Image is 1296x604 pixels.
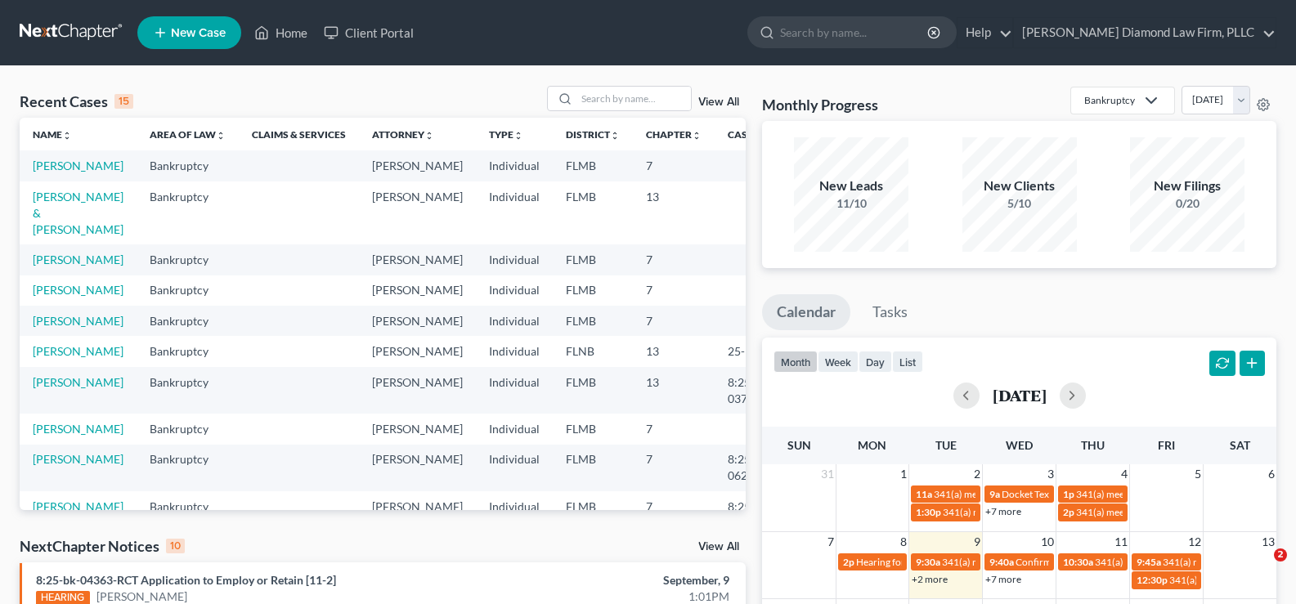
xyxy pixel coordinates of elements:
span: 12:30p [1137,574,1168,586]
span: 9:45a [1137,556,1161,568]
span: Tue [935,438,957,452]
div: 11/10 [794,195,908,212]
td: Bankruptcy [137,181,239,244]
td: Bankruptcy [137,275,239,306]
span: 9:30a [916,556,940,568]
td: Bankruptcy [137,491,239,538]
td: FLMB [553,445,633,491]
th: Claims & Services [239,118,359,150]
td: Individual [476,244,553,275]
td: [PERSON_NAME] [359,150,476,181]
button: week [818,351,859,373]
td: [PERSON_NAME] [359,491,476,538]
i: unfold_more [692,131,702,141]
a: [PERSON_NAME] [33,314,123,328]
a: [PERSON_NAME] [33,283,123,297]
span: Wed [1006,438,1033,452]
span: Docket Text: for St [PERSON_NAME] [PERSON_NAME] et al [1002,488,1255,500]
td: 8:25-bk-03741 [715,367,793,414]
button: day [859,351,892,373]
span: 10 [1039,532,1056,552]
a: [PERSON_NAME] [33,375,123,389]
iframe: Intercom live chat [1240,548,1280,588]
span: Fri [1158,438,1175,452]
td: FLMB [553,414,633,444]
a: Client Portal [316,18,422,47]
div: NextChapter Notices [20,536,185,556]
span: 12 [1186,532,1203,552]
span: Sat [1230,438,1250,452]
td: FLMB [553,275,633,306]
a: +7 more [985,505,1021,517]
div: Bankruptcy [1084,93,1135,107]
div: New Clients [962,177,1077,195]
a: [PERSON_NAME] & [PERSON_NAME] [33,190,123,236]
td: Individual [476,445,553,491]
span: 341(a) meeting for [PERSON_NAME] [1076,506,1234,518]
span: Thu [1081,438,1105,452]
a: View All [698,96,739,108]
td: Bankruptcy [137,306,239,336]
span: 5 [1193,464,1203,484]
a: [PERSON_NAME] [33,499,123,513]
td: FLMB [553,244,633,275]
span: 11a [916,488,932,500]
a: [PERSON_NAME] [33,253,123,266]
td: Bankruptcy [137,244,239,275]
span: 2 [972,464,982,484]
td: 8:25-bk-05639 [715,491,793,538]
td: 7 [633,491,715,538]
h3: Monthly Progress [762,95,878,114]
a: [PERSON_NAME] [33,452,123,466]
button: month [774,351,818,373]
span: Mon [858,438,886,452]
a: Attorneyunfold_more [372,128,434,141]
td: 7 [633,414,715,444]
i: unfold_more [216,131,226,141]
td: Individual [476,491,553,538]
div: 10 [166,539,185,553]
a: Help [957,18,1012,47]
div: Recent Cases [20,92,133,111]
td: Bankruptcy [137,336,239,366]
a: [PERSON_NAME] Diamond Law Firm, PLLC [1014,18,1276,47]
span: 9 [972,532,982,552]
td: 7 [633,244,715,275]
td: Individual [476,336,553,366]
a: Typeunfold_more [489,128,523,141]
td: FLMB [553,491,633,538]
td: 8:25-bk-06289 [715,445,793,491]
td: Individual [476,181,553,244]
div: New Filings [1130,177,1244,195]
span: 13 [1260,532,1276,552]
span: 9:40a [989,556,1014,568]
span: 4 [1119,464,1129,484]
td: 25-10152 [715,336,793,366]
div: 0/20 [1130,195,1244,212]
a: Nameunfold_more [33,128,72,141]
a: [PERSON_NAME] [33,344,123,358]
span: 341(a) meeting for [PERSON_NAME] [943,506,1101,518]
a: [PERSON_NAME] [33,422,123,436]
span: New Case [171,27,226,39]
a: Area of Lawunfold_more [150,128,226,141]
td: Individual [476,306,553,336]
span: 2 [1274,548,1287,561]
span: 31 [819,464,836,484]
td: [PERSON_NAME] [359,445,476,491]
i: unfold_more [424,131,434,141]
div: 15 [114,94,133,109]
td: Individual [476,275,553,306]
td: Bankruptcy [137,445,239,491]
span: 9a [989,488,1000,500]
i: unfold_more [513,131,523,141]
span: 11 [1113,532,1129,552]
span: 10:30a [1063,556,1093,568]
td: 13 [633,367,715,414]
td: FLMB [553,367,633,414]
td: [PERSON_NAME] [359,367,476,414]
a: Districtunfold_more [566,128,620,141]
span: 7 [826,532,836,552]
span: 2p [843,556,854,568]
span: 341(a) meeting for [PERSON_NAME] [942,556,1100,568]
